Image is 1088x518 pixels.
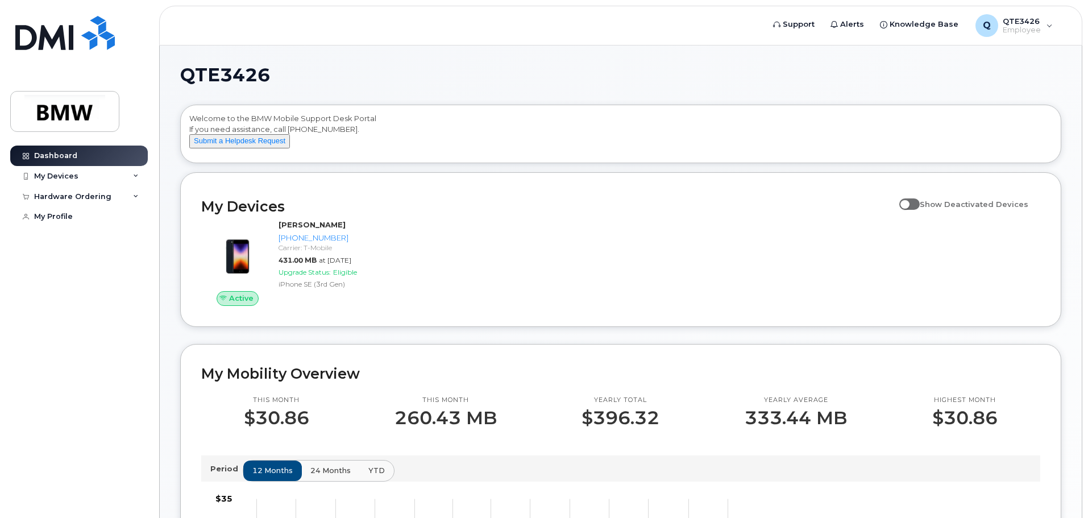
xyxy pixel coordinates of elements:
span: YTD [368,465,385,476]
img: image20231002-3703462-1angbar.jpeg [210,225,265,280]
span: 431.00 MB [279,256,317,264]
h2: My Devices [201,198,894,215]
tspan: $35 [215,494,232,504]
p: $30.86 [932,408,998,428]
span: QTE3426 [180,67,270,84]
span: Eligible [333,268,357,276]
span: Active [229,293,254,304]
p: This month [244,396,309,405]
h2: My Mobility Overview [201,365,1040,382]
input: Show Deactivated Devices [899,193,908,202]
a: Submit a Helpdesk Request [189,136,290,145]
span: Upgrade Status: [279,268,331,276]
div: [PHONE_NUMBER] [279,233,396,243]
a: Active[PERSON_NAME][PHONE_NUMBER]Carrier: T-Mobile431.00 MBat [DATE]Upgrade Status:EligibleiPhone... [201,219,401,306]
div: iPhone SE (3rd Gen) [279,279,396,289]
p: Yearly average [745,396,847,405]
strong: [PERSON_NAME] [279,220,346,229]
p: Yearly total [582,396,659,405]
p: This month [394,396,497,405]
iframe: Messenger Launcher [1039,469,1079,509]
span: Show Deactivated Devices [920,200,1028,209]
p: $396.32 [582,408,659,428]
p: 333.44 MB [745,408,847,428]
div: Carrier: T-Mobile [279,243,396,252]
p: Highest month [932,396,998,405]
span: at [DATE] [319,256,351,264]
button: Submit a Helpdesk Request [189,134,290,148]
div: Welcome to the BMW Mobile Support Desk Portal If you need assistance, call [PHONE_NUMBER]. [189,113,1052,159]
p: 260.43 MB [394,408,497,428]
p: $30.86 [244,408,309,428]
p: Period [210,463,243,474]
span: 24 months [310,465,351,476]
